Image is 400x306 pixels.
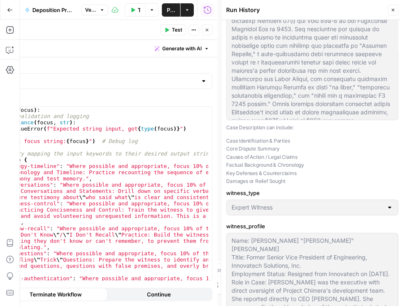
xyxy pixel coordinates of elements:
[226,137,398,185] p: Case Identification & Parties Core Dispute Summary Causes of Action / Legal Claims Factual Backgr...
[226,123,398,132] p: Case Description can include:
[85,6,97,14] span: Version 191
[20,3,80,17] button: Deposition Prep - Question Creator
[162,45,202,52] span: Generate with AI
[167,6,175,14] span: Publish
[107,288,211,301] button: Continue
[162,3,180,17] button: Publish
[232,203,383,212] input: Expert Witness
[29,290,82,299] span: Terminate Workflow
[161,25,186,35] button: Test
[125,3,145,17] button: Test Workflow
[81,5,108,15] button: Version 191
[172,26,182,34] span: Test
[138,6,140,14] span: Test Workflow
[147,290,171,299] span: Continue
[226,222,398,230] label: witness_profile
[151,43,212,54] button: Generate with AI
[32,6,75,14] span: Deposition Prep - Question Creator
[226,189,398,197] label: witness_type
